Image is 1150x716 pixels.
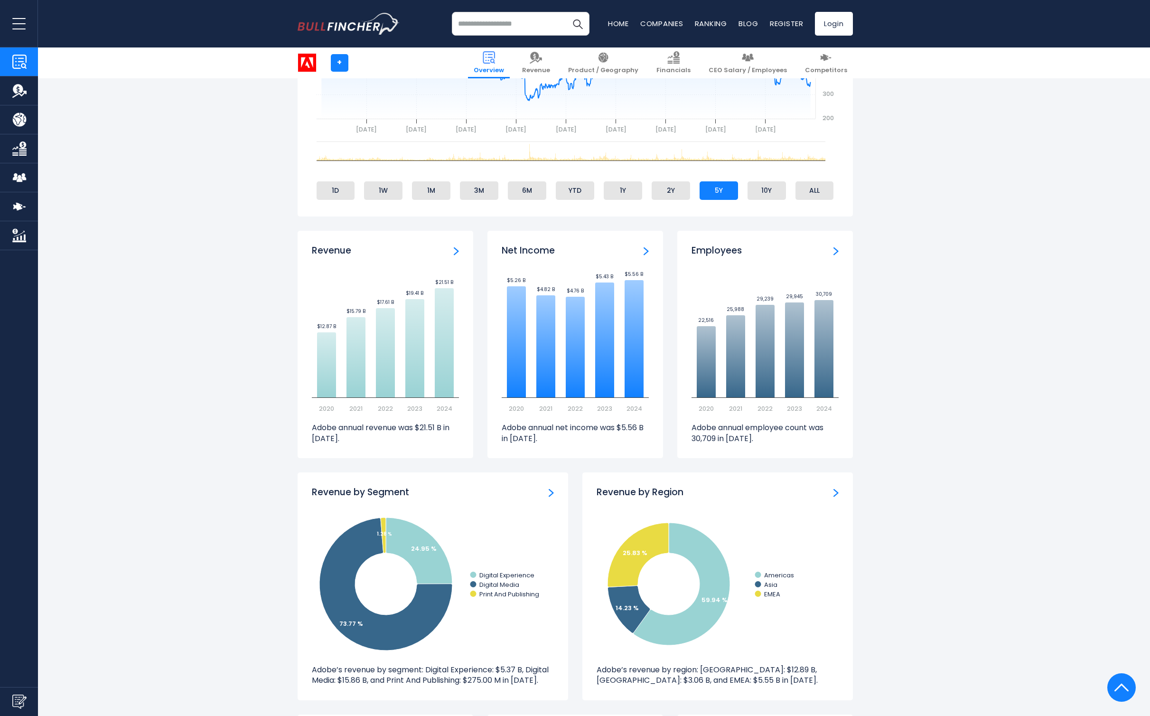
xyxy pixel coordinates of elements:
a: Revenue [454,245,459,255]
text: 14.23 % [616,603,639,612]
button: Search [566,12,589,36]
a: + [331,54,348,72]
a: Overview [468,47,510,78]
tspan: 24.95 % [411,544,437,553]
li: 1M [412,181,450,199]
span: Financials [656,66,691,75]
a: Register [770,19,804,28]
img: ADBE logo [298,54,316,72]
a: Ranking [695,19,727,28]
text: [DATE] [505,125,526,133]
text: 2020 [319,404,334,413]
text: Americas [764,571,794,580]
text: $4.82 B [536,286,554,293]
a: Revenue [516,47,556,78]
a: Companies [640,19,683,28]
tspan: 1.28 % [377,530,392,537]
span: Product / Geography [568,66,638,75]
text: 2023 [407,404,422,413]
text: $5.56 B [625,271,643,278]
a: Go to homepage [298,13,400,35]
a: Revenue by Segment [549,487,554,497]
text: Digital Media [479,580,519,589]
a: CEO Salary / Employees [703,47,793,78]
h3: Revenue [312,245,351,257]
img: bullfincher logo [298,13,400,35]
a: Competitors [799,47,853,78]
text: $17.61 B [376,299,393,306]
text: 2023 [597,404,612,413]
p: Adobe annual revenue was $21.51 B in [DATE]. [312,423,459,444]
text: [DATE] [406,125,427,133]
a: Product / Geography [562,47,644,78]
text: $4.76 B [566,287,583,294]
text: 2022 [757,404,773,413]
text: $15.79 B [346,308,365,315]
text: 29,945 [785,293,803,300]
text: 2024 [436,404,452,413]
li: 5Y [700,181,738,199]
text: [DATE] [705,125,726,133]
h3: Employees [692,245,742,257]
text: [DATE] [456,125,477,133]
text: 2021 [349,404,363,413]
text: $19.41 B [406,290,423,297]
text: 2024 [816,404,832,413]
text: 2020 [699,404,714,413]
a: Employees [833,245,839,255]
li: ALL [795,181,834,199]
p: Adobe’s revenue by region: [GEOGRAPHIC_DATA]: $12.89 B, [GEOGRAPHIC_DATA]: $3.06 B, and EMEA: $5.... [597,665,839,686]
li: 1Y [604,181,642,199]
text: 2022 [568,404,583,413]
li: 6M [508,181,546,199]
text: 29,239 [756,295,773,302]
a: Financials [651,47,696,78]
text: 2023 [787,404,802,413]
text: [DATE] [356,125,377,133]
text: 25.83 % [623,548,647,557]
li: 3M [460,181,498,199]
text: EMEA [764,590,780,599]
text: 2021 [539,404,552,413]
a: Blog [739,19,758,28]
p: Adobe annual employee count was 30,709 in [DATE]. [692,423,839,444]
text: 2022 [378,404,393,413]
text: Digital Experience [479,571,534,580]
li: 10Y [748,181,786,199]
a: Revenue by Region [833,487,839,497]
span: CEO Salary / Employees [709,66,787,75]
text: 2024 [626,404,642,413]
p: Adobe’s revenue by segment: Digital Experience: $5.37 B, Digital Media: $15.86 B, and Print And P... [312,665,554,686]
li: 2Y [652,181,690,199]
a: Home [608,19,629,28]
tspan: 73.77 % [339,619,363,628]
text: $5.26 B [507,277,525,284]
h3: Net Income [502,245,555,257]
h3: Revenue by Segment [312,487,409,499]
text: $21.51 B [435,279,453,286]
text: 22,516 [698,317,714,324]
text: 30,709 [815,291,832,298]
p: Adobe annual net income was $5.56 B in [DATE]. [502,423,649,444]
text: 2021 [729,404,742,413]
h3: Revenue by Region [597,487,683,499]
span: Overview [474,66,504,75]
a: Login [815,12,853,36]
text: [DATE] [555,125,576,133]
text: Asia [764,580,777,589]
li: 1D [317,181,355,199]
text: [DATE] [655,125,676,133]
span: Competitors [805,66,847,75]
li: 1W [364,181,402,199]
li: YTD [556,181,594,199]
text: 59.94 % [701,595,728,604]
text: 200 [823,114,834,122]
text: $12.87 B [317,323,336,330]
text: 300 [823,90,834,98]
span: Revenue [522,66,550,75]
text: $5.43 B [596,273,613,280]
text: 2020 [509,404,524,413]
text: Print And Publishing [479,590,539,599]
text: [DATE] [755,125,776,133]
text: 25,988 [727,306,744,313]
